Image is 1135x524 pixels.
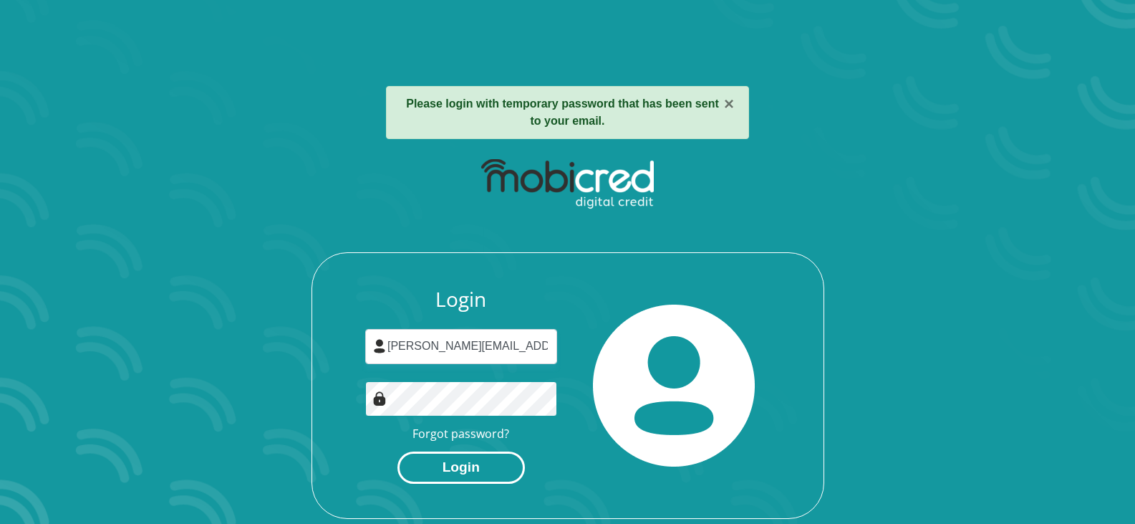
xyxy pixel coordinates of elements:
input: Username [365,329,557,364]
button: Login [397,452,525,484]
strong: Please login with temporary password that has been sent to your email. [406,97,719,127]
img: user-icon image [372,339,387,353]
h3: Login [365,287,557,312]
img: mobicred logo [481,159,654,209]
button: × [724,95,734,113]
img: Image [372,391,387,406]
a: Forgot password? [412,426,509,442]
